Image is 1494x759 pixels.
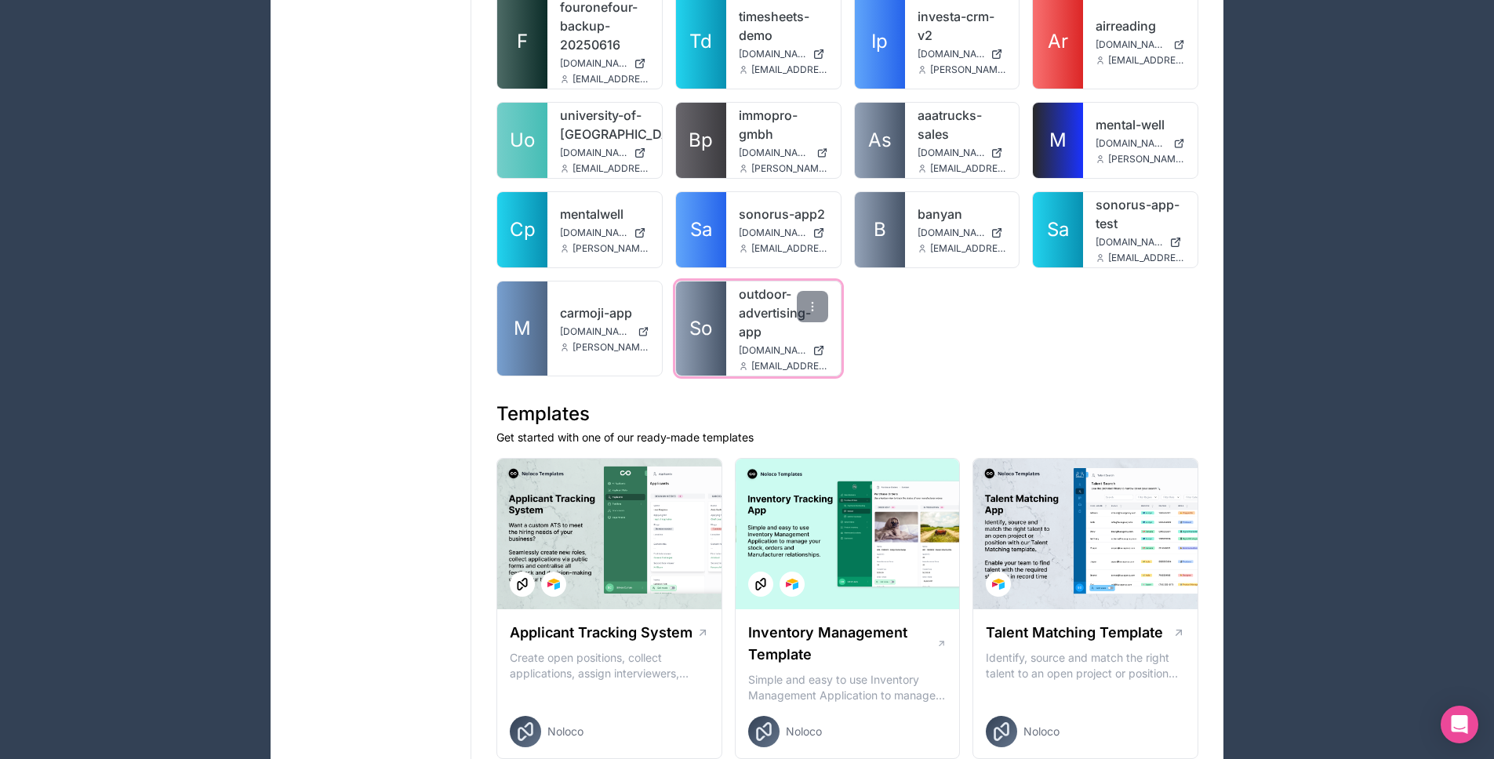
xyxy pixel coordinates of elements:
[689,316,712,341] span: So
[751,64,828,76] span: [EMAIL_ADDRESS][DOMAIN_NAME]
[739,48,828,60] a: [DOMAIN_NAME]
[1108,153,1185,165] span: [PERSON_NAME][EMAIL_ADDRESS][DOMAIN_NAME]
[786,724,822,739] span: Noloco
[560,205,649,223] a: mentalwell
[918,48,985,60] span: [DOMAIN_NAME]
[739,147,810,159] span: [DOMAIN_NAME]
[1096,38,1185,51] a: [DOMAIN_NAME]
[1096,137,1185,150] a: [DOMAIN_NAME]
[1108,54,1185,67] span: [EMAIL_ADDRESS][DOMAIN_NAME]
[1096,236,1163,249] span: [DOMAIN_NAME]
[871,29,888,54] span: Ip
[786,578,798,590] img: Airtable Logo
[986,622,1163,644] h1: Talent Matching Template
[739,106,828,143] a: immopro-gmbh
[1047,217,1069,242] span: Sa
[676,192,726,267] a: Sa
[510,622,692,644] h1: Applicant Tracking System
[739,344,828,357] a: [DOMAIN_NAME]
[918,7,1007,45] a: investa-crm-v2
[1096,16,1185,35] a: airreading
[1023,724,1060,739] span: Noloco
[918,48,1007,60] a: [DOMAIN_NAME]
[1048,29,1068,54] span: Ar
[855,192,905,267] a: B
[930,242,1007,255] span: [EMAIL_ADDRESS][DOMAIN_NAME]
[560,325,631,338] span: [DOMAIN_NAME]
[930,162,1007,175] span: [EMAIL_ADDRESS][DOMAIN_NAME]
[547,724,583,739] span: Noloco
[739,147,828,159] a: [DOMAIN_NAME]
[986,650,1185,681] p: Identify, source and match the right talent to an open project or position with our Talent Matchi...
[739,227,806,239] span: [DOMAIN_NAME]
[918,147,1007,159] a: [DOMAIN_NAME]
[1108,252,1185,264] span: [EMAIL_ADDRESS][DOMAIN_NAME]
[497,103,547,178] a: Uo
[739,285,828,341] a: outdoor-advertising-app
[1033,192,1083,267] a: Sa
[573,73,649,85] span: [EMAIL_ADDRESS][DOMAIN_NAME]
[874,217,886,242] span: B
[560,147,649,159] a: [DOMAIN_NAME]
[1096,38,1167,51] span: [DOMAIN_NAME]
[930,64,1007,76] span: [PERSON_NAME][EMAIL_ADDRESS][PERSON_NAME][DOMAIN_NAME]
[1096,195,1185,233] a: sonorus-app-test
[497,192,547,267] a: Cp
[573,242,649,255] span: [PERSON_NAME][EMAIL_ADDRESS][DOMAIN_NAME]
[510,128,535,153] span: Uo
[690,217,712,242] span: Sa
[560,106,649,143] a: university-of-[GEOGRAPHIC_DATA]
[739,205,828,223] a: sonorus-app2
[751,162,828,175] span: [PERSON_NAME][EMAIL_ADDRESS][DOMAIN_NAME]
[1096,236,1185,249] a: [DOMAIN_NAME]
[1033,103,1083,178] a: M
[573,162,649,175] span: [EMAIL_ADDRESS][DOMAIN_NAME]
[855,103,905,178] a: As
[1096,115,1185,134] a: mental-well
[496,430,1198,445] p: Get started with one of our ready-made templates
[560,57,649,70] a: [DOMAIN_NAME]
[868,128,892,153] span: As
[751,242,828,255] span: [EMAIL_ADDRESS][DOMAIN_NAME]
[918,147,985,159] span: [DOMAIN_NAME]
[676,281,726,376] a: So
[496,401,1198,427] h1: Templates
[560,147,627,159] span: [DOMAIN_NAME]
[547,578,560,590] img: Airtable Logo
[1441,706,1478,743] div: Open Intercom Messenger
[689,128,713,153] span: Bp
[739,48,806,60] span: [DOMAIN_NAME]
[992,578,1005,590] img: Airtable Logo
[739,7,828,45] a: timesheets-demo
[739,227,828,239] a: [DOMAIN_NAME]
[1096,137,1167,150] span: [DOMAIN_NAME]
[748,622,936,666] h1: Inventory Management Template
[689,29,712,54] span: Td
[560,227,649,239] a: [DOMAIN_NAME]
[918,227,985,239] span: [DOMAIN_NAME]
[510,650,709,681] p: Create open positions, collect applications, assign interviewers, centralise candidate feedback a...
[573,341,649,354] span: [PERSON_NAME][EMAIL_ADDRESS][DOMAIN_NAME]
[560,57,627,70] span: [DOMAIN_NAME]
[510,217,536,242] span: Cp
[751,360,828,372] span: [EMAIL_ADDRESS][DOMAIN_NAME]
[517,29,528,54] span: F
[918,205,1007,223] a: banyan
[918,227,1007,239] a: [DOMAIN_NAME]
[497,281,547,376] a: M
[560,303,649,322] a: carmoji-app
[560,227,627,239] span: [DOMAIN_NAME]
[748,672,947,703] p: Simple and easy to use Inventory Management Application to manage your stock, orders and Manufact...
[739,344,806,357] span: [DOMAIN_NAME]
[1049,128,1067,153] span: M
[676,103,726,178] a: Bp
[918,106,1007,143] a: aaatrucks-sales
[560,325,649,338] a: [DOMAIN_NAME]
[514,316,531,341] span: M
